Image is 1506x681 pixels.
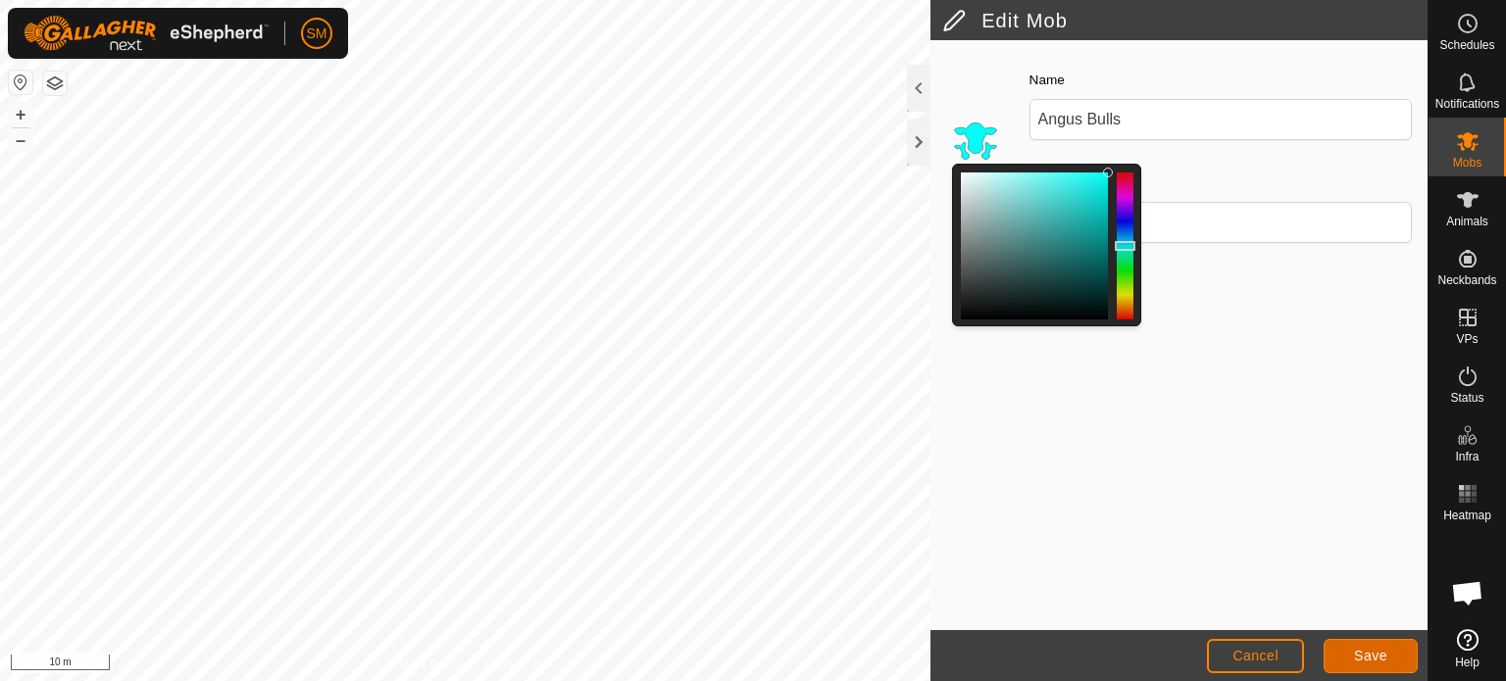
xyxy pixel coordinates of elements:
button: + [9,103,32,126]
span: Neckbands [1437,274,1496,286]
img: Gallagher Logo [24,16,269,51]
label: Name [1029,71,1065,90]
a: Contact Us [484,656,542,673]
span: SM [307,24,327,44]
button: – [9,128,32,152]
button: Reset Map [9,71,32,94]
div: Open chat [1438,563,1497,622]
span: Cancel [1232,648,1279,663]
button: Map Layers [43,72,67,95]
span: Notifications [1435,98,1499,110]
span: Status [1450,392,1483,404]
span: Heatmap [1443,510,1491,521]
span: Save [1354,648,1387,663]
span: VPs [1456,333,1478,345]
button: Save [1324,639,1418,673]
span: Help [1455,657,1480,668]
span: Infra [1455,451,1479,462]
a: Privacy Policy [388,656,462,673]
button: Cancel [1207,639,1304,673]
span: Animals [1446,216,1488,227]
a: Help [1429,621,1506,676]
span: Schedules [1439,39,1494,51]
span: Mobs [1453,157,1481,169]
h2: Edit Mob [942,9,1428,32]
